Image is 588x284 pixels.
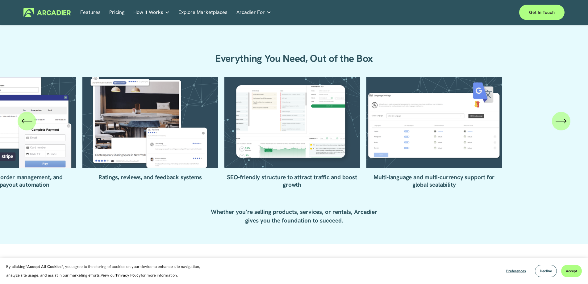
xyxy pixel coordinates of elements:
[204,53,384,65] h2: Everything You Need, Out of the Box
[80,8,101,17] a: Features
[18,112,36,130] button: Previous
[502,265,531,277] button: Preferences
[557,254,588,284] iframe: Chat Widget
[211,208,377,224] strong: Whether you’re selling products, services, or rentals, Arcadier gives you the foundation to succeed.
[178,8,227,17] a: Explore Marketplaces
[535,265,557,277] button: Decline
[133,8,170,17] a: folder dropdown
[133,8,163,17] span: How It Works
[540,269,552,273] span: Decline
[519,5,565,20] a: Get in touch
[25,264,63,269] strong: “Accept All Cookies”
[116,273,141,278] a: Privacy Policy
[236,8,271,17] a: folder dropdown
[506,269,526,273] span: Preferences
[23,8,71,17] img: Arcadier
[552,112,570,130] button: Next
[557,254,588,284] div: أداة الدردشة
[236,8,265,17] span: Arcadier For
[109,8,124,17] a: Pricing
[6,262,207,280] p: By clicking , you agree to the storing of cookies on your device to enhance site navigation, anal...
